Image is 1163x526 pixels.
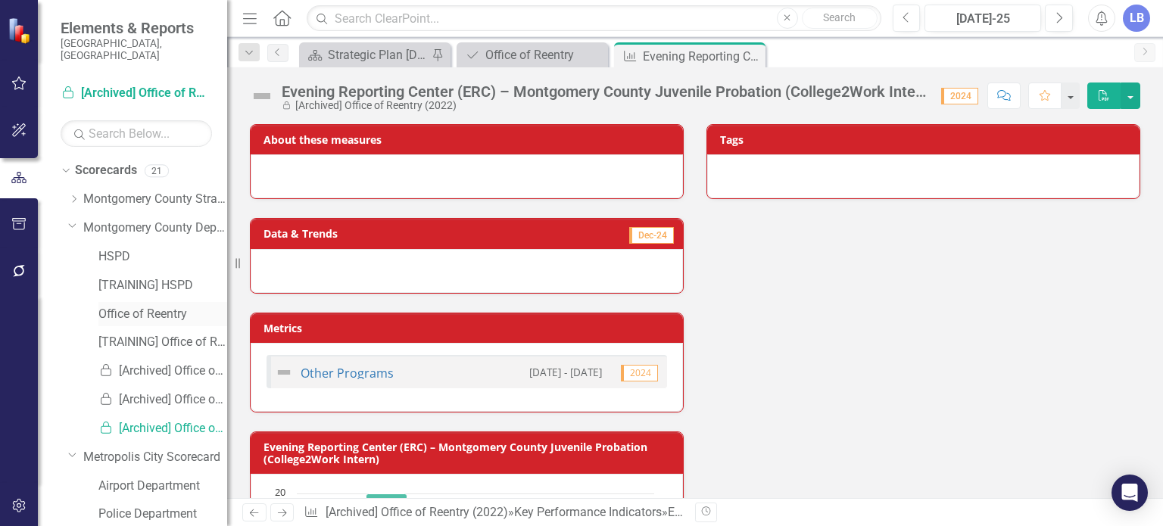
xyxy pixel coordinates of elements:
[250,84,274,108] img: Not Defined
[1123,5,1150,32] button: LB
[61,37,212,62] small: [GEOGRAPHIC_DATA], [GEOGRAPHIC_DATA]
[98,391,227,409] a: [Archived] Office of Reentry (2023)
[924,5,1041,32] button: [DATE]-25
[75,162,137,179] a: Scorecards
[282,83,926,100] div: Evening Reporting Center (ERC) – Montgomery County Juvenile Probation (College2Work Intern)
[802,8,878,29] button: Search
[328,45,428,64] div: Strategic Plan [DATE]-[DATE]
[304,504,684,521] div: » »
[98,363,227,380] a: [Archived] Office of Reentry (2024)
[643,47,762,66] div: Evening Reporting Center (ERC) – Montgomery County Juvenile Probation (College2Work Intern)
[263,228,517,239] h3: Data & Trends
[98,306,227,323] a: Office of Reentry
[83,449,227,466] a: Metropolis City Scorecard
[98,277,227,294] a: [TRAINING] HSPD
[83,219,227,237] a: Montgomery County Departments
[823,11,856,23] span: Search
[98,506,227,523] a: Police Department
[621,365,658,381] span: 2024
[629,227,674,244] span: Dec-24
[61,19,212,37] span: Elements & Reports
[303,45,428,64] a: Strategic Plan [DATE]-[DATE]
[1112,475,1148,511] div: Open Intercom Messenger
[301,365,394,381] a: Other Programs
[145,164,169,177] div: 21
[275,485,285,499] text: 20
[83,191,227,208] a: Montgomery County Strategic Plan
[61,120,212,147] input: Search Below...
[98,420,227,437] a: [Archived] Office of Reentry (2022)
[263,322,675,334] h3: Metrics
[8,17,34,44] img: ClearPoint Strategy
[282,100,926,111] div: [Archived] Office of Reentry (2022)
[460,45,604,64] a: Office of Reentry
[514,505,662,519] a: Key Performance Indicators
[98,248,227,266] a: HSPD
[98,334,227,351] a: [TRAINING] Office of Reentry
[326,505,508,519] a: [Archived] Office of Reentry (2022)
[263,441,675,465] h3: Evening Reporting Center (ERC) – Montgomery County Juvenile Probation (College2Work Intern)
[485,45,604,64] div: Office of Reentry
[720,134,1132,145] h3: Tags
[98,478,227,495] a: Airport Department
[529,365,602,379] small: [DATE] - [DATE]
[263,134,675,145] h3: About these measures
[61,85,212,102] a: [Archived] Office of Reentry (2022)
[307,5,881,32] input: Search ClearPoint...
[941,88,978,104] span: 2024
[275,363,293,381] img: Not Defined
[930,10,1036,28] div: [DATE]-25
